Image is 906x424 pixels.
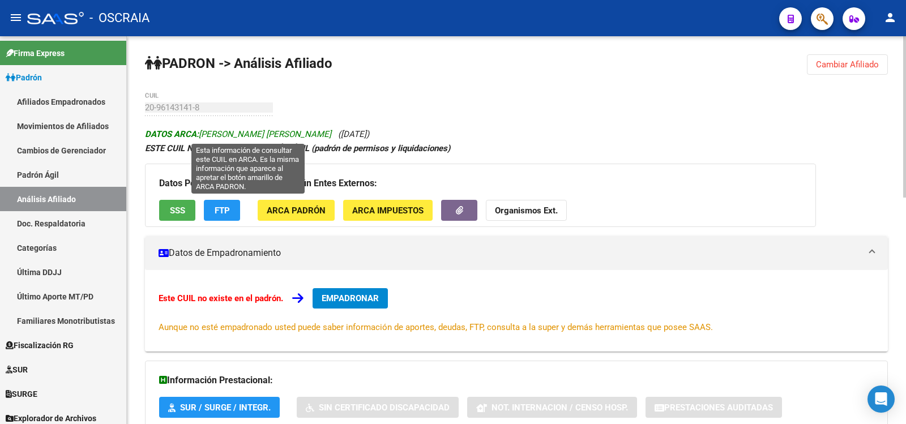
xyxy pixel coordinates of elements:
[322,293,379,303] span: EMPADRONAR
[486,200,567,221] button: Organismos Ext.
[867,386,895,413] div: Open Intercom Messenger
[816,59,879,70] span: Cambiar Afiliado
[159,372,874,388] h3: Información Prestacional:
[159,175,802,191] h3: Datos Personales y Afiliatorios según Entes Externos:
[145,129,199,139] strong: DATOS ARCA:
[159,200,195,221] button: SSS
[6,71,42,84] span: Padrón
[145,236,888,270] mat-expansion-panel-header: Datos de Empadronamiento
[145,129,331,139] span: [PERSON_NAME] [PERSON_NAME]
[646,397,782,418] button: Prestaciones Auditadas
[204,200,240,221] button: FTP
[145,270,888,352] div: Datos de Empadronamiento
[170,205,185,216] span: SSS
[6,363,28,376] span: SUR
[215,205,230,216] span: FTP
[319,402,450,413] span: Sin Certificado Discapacidad
[89,6,149,31] span: - OSCRAIA
[352,205,424,216] span: ARCA Impuestos
[6,339,74,352] span: Fiscalización RG
[159,322,713,332] span: Aunque no esté empadronado usted puede saber información de aportes, deudas, FTP, consulta a la s...
[297,397,459,418] button: Sin Certificado Discapacidad
[6,388,37,400] span: SURGE
[807,54,888,75] button: Cambiar Afiliado
[338,129,369,139] span: ([DATE])
[6,47,65,59] span: Firma Express
[159,293,283,303] strong: Este CUIL no existe en el padrón.
[883,11,897,24] mat-icon: person
[343,200,433,221] button: ARCA Impuestos
[9,11,23,24] mat-icon: menu
[159,247,861,259] mat-panel-title: Datos de Empadronamiento
[313,288,388,309] button: EMPADRONAR
[267,205,326,216] span: ARCA Padrón
[180,402,271,413] span: SUR / SURGE / INTEGR.
[664,402,773,413] span: Prestaciones Auditadas
[145,55,332,71] strong: PADRON -> Análisis Afiliado
[467,397,637,418] button: Not. Internacion / Censo Hosp.
[145,143,450,153] strong: ESTE CUIL NO EXISTE EN EL PADRÓN ÁGIL (padrón de permisos y liquidaciones)
[258,200,335,221] button: ARCA Padrón
[495,205,558,216] strong: Organismos Ext.
[159,397,280,418] button: SUR / SURGE / INTEGR.
[492,402,628,413] span: Not. Internacion / Censo Hosp.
